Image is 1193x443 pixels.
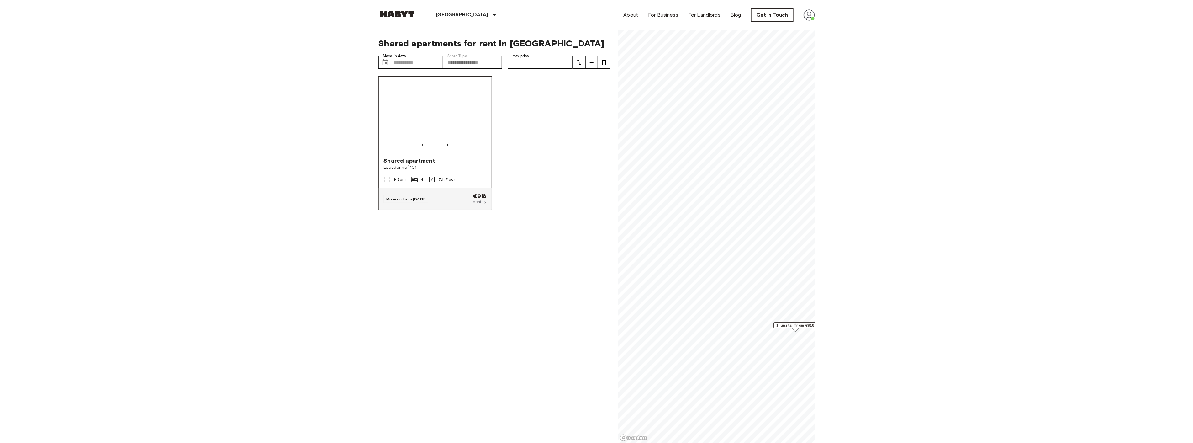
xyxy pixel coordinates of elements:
[751,8,794,22] a: Get in Touch
[573,56,585,69] button: tune
[378,38,610,49] span: Shared apartments for rent in [GEOGRAPHIC_DATA]
[512,53,529,59] label: Max price
[383,53,406,59] label: Move-in date
[379,77,492,152] img: Marketing picture of unit NL-05-028-02M
[421,177,423,182] span: 4
[420,142,426,148] button: Previous image
[472,199,486,205] span: Monthly
[378,11,416,17] img: Habyt
[447,53,467,59] label: Share Type
[585,56,598,69] button: tune
[438,177,455,182] span: 7th Floor
[378,76,492,210] a: Marketing picture of unit NL-05-028-02MPrevious imagePrevious imageShared apartmentLeusdenhof 101...
[473,193,487,199] span: €918
[384,157,435,164] span: Shared apartment
[436,11,488,19] p: [GEOGRAPHIC_DATA]
[648,11,678,19] a: For Business
[620,434,647,441] a: Mapbox logo
[773,322,817,332] div: Map marker
[445,142,451,148] button: Previous image
[804,9,815,21] img: avatar
[394,177,406,182] span: 9 Sqm
[688,11,721,19] a: For Landlords
[731,11,741,19] a: Blog
[379,56,392,69] button: Choose date
[624,11,638,19] a: About
[387,197,426,201] span: Move-in from [DATE]
[598,56,610,69] button: tune
[776,323,815,328] span: 1 units from €918
[384,164,487,171] span: Leusdenhof 101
